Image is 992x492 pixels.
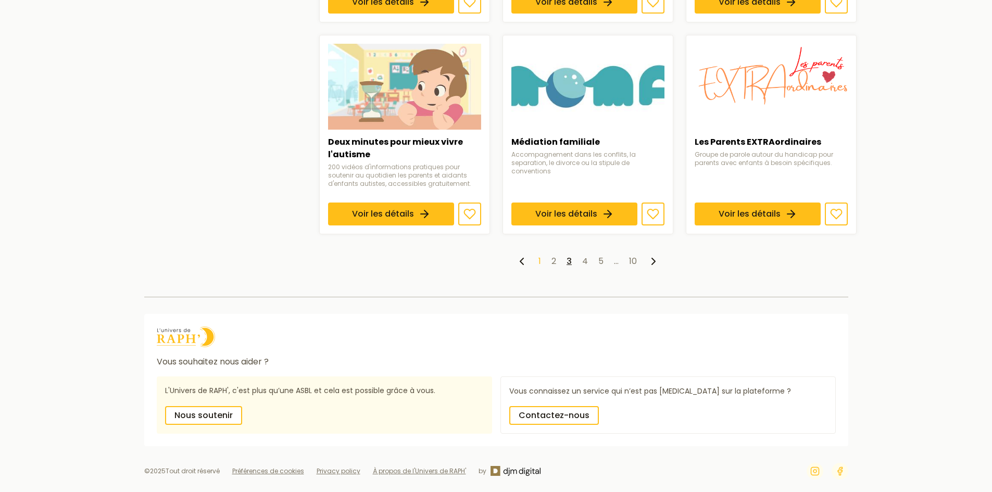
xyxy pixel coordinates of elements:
span: by [479,467,486,475]
a: Instagram de l'Univers de RAPH' [807,463,823,480]
li: © 2025 Tout droit réservé [144,467,220,475]
a: 1 [538,255,541,267]
button: Ajouter aux favoris [642,203,664,225]
span: Contactez-nous [519,409,589,422]
img: logo Univers de Raph [157,326,215,347]
span: Nous soutenir [174,409,233,422]
p: L'Univers de RAPH', c'est plus qu’une ASBL et cela est possible grâce à vous. [165,385,484,398]
a: Voir les détails [511,203,637,225]
a: Contactez-nous [509,406,599,425]
li: … [614,255,619,268]
a: 5 [598,255,604,267]
a: Nous soutenir [165,406,242,425]
p: Vous connaissez un service qui n’est pas [MEDICAL_DATA] sur la plateforme ? [509,385,827,398]
a: À propos de l'Univers de RAPH' [373,466,466,475]
button: Ajouter aux favoris [825,203,848,225]
a: Voir les détails [328,203,454,225]
a: by [479,466,541,476]
a: 2 [551,255,556,267]
a: 3 [567,255,572,267]
img: DJM digital logo [491,466,541,476]
a: Facebook de l'Univers de RAPH' [832,463,848,480]
p: Vous souhaitez nous aider ? [157,356,836,368]
a: Voir les détails [695,203,821,225]
a: Privacy policy [317,466,360,475]
a: 10 [629,255,637,267]
button: Ajouter aux favoris [458,203,481,225]
button: Préférences de cookies [232,467,304,475]
a: 4 [582,255,588,267]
